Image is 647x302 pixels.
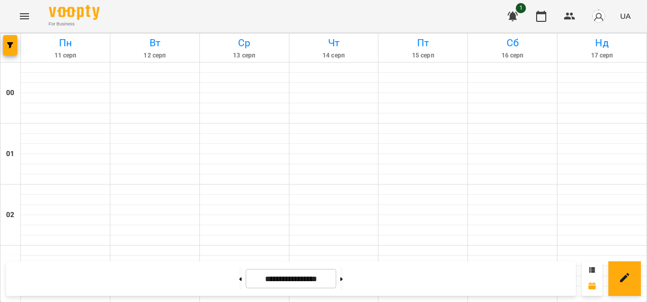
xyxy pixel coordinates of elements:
span: For Business [49,21,100,27]
span: UA [620,11,631,21]
img: Voopty Logo [49,5,100,20]
h6: 13 серп [201,51,287,61]
h6: 17 серп [559,51,645,61]
h6: Пн [22,35,108,51]
span: 1 [516,3,526,13]
h6: Ср [201,35,287,51]
h6: Пт [380,35,466,51]
h6: 00 [6,87,14,99]
h6: 16 серп [469,51,555,61]
h6: Нд [559,35,645,51]
img: avatar_s.png [592,9,606,23]
h6: 02 [6,209,14,221]
button: Menu [12,4,37,28]
h6: Вт [112,35,198,51]
h6: Сб [469,35,555,51]
button: UA [616,7,635,25]
h6: 14 серп [291,51,377,61]
h6: Чт [291,35,377,51]
h6: 12 серп [112,51,198,61]
h6: 11 серп [22,51,108,61]
h6: 15 серп [380,51,466,61]
h6: 01 [6,148,14,160]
